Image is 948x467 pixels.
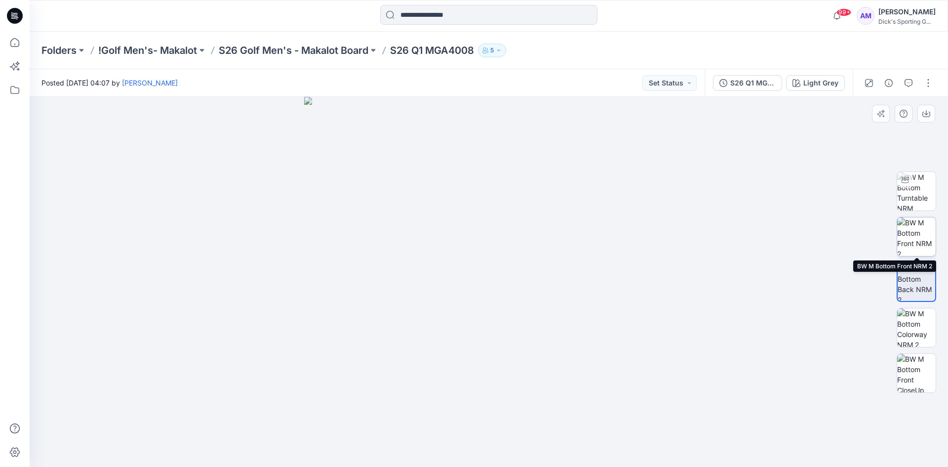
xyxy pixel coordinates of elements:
[390,43,474,57] p: S26 Q1 MGA4008
[897,172,936,211] img: BW M Bottom Turntable NRM
[98,43,197,57] a: !Golf Men's- Makalot
[490,45,494,56] p: 5
[803,78,838,88] div: Light Grey
[878,18,936,25] div: Dick's Sporting G...
[836,8,851,16] span: 99+
[897,217,936,256] img: BW M Bottom Front NRM 2
[122,79,178,87] a: [PERSON_NAME]
[857,7,874,25] div: AM
[41,43,77,57] a: Folders
[897,354,936,392] img: BW M Bottom Front CloseUp NRM 2
[41,78,178,88] span: Posted [DATE] 04:07 by
[881,75,897,91] button: Details
[730,78,776,88] div: S26 Q1 MGA4008 FIT2_250901
[219,43,368,57] a: S26 Golf Men's - Makalot Board
[897,308,936,347] img: BW M Bottom Colorway NRM 2
[713,75,782,91] button: S26 Q1 MGA4008 FIT2_250901
[478,43,506,57] button: 5
[898,263,935,301] img: BW M Bottom Back NRM 2
[786,75,845,91] button: Light Grey
[304,97,674,467] img: eyJhbGciOiJIUzI1NiIsImtpZCI6IjAiLCJzbHQiOiJzZXMiLCJ0eXAiOiJKV1QifQ.eyJkYXRhIjp7InR5cGUiOiJzdG9yYW...
[878,6,936,18] div: [PERSON_NAME]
